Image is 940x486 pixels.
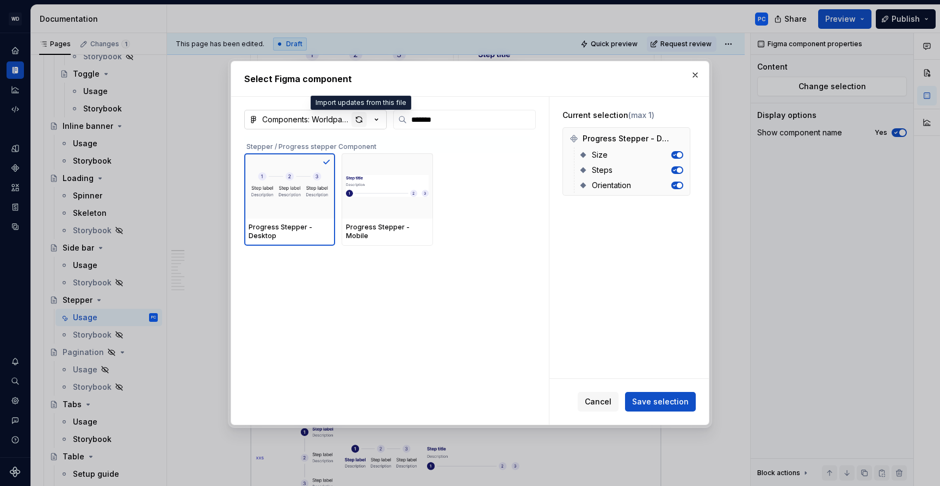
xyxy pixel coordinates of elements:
div: Import updates from this file [311,96,411,110]
span: Cancel [585,396,611,407]
div: Stepper / Progress stepper Component [244,136,530,153]
span: (max 1) [628,110,654,120]
span: Steps [592,165,613,176]
span: Save selection [632,396,689,407]
h2: Select Figma component [244,72,696,85]
div: Progress Stepper - Desktop [565,130,688,147]
div: Current selection [562,110,690,121]
button: Cancel [578,392,619,412]
button: Components: Worldpay Design System [244,110,387,129]
span: Orientation [592,180,631,191]
div: Progress Stepper - Desktop [249,223,331,240]
button: Save selection [625,392,696,412]
div: Components: Worldpay Design System [262,114,351,125]
span: Size [592,149,608,160]
span: Progress Stepper - Desktop [583,133,671,144]
div: Progress Stepper - Mobile [346,223,428,240]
